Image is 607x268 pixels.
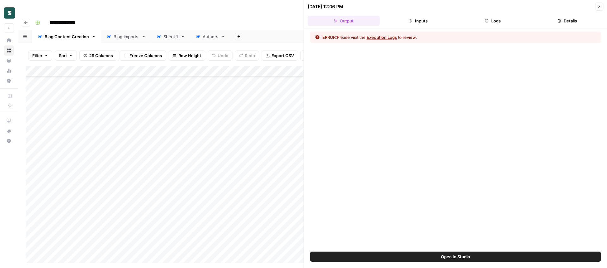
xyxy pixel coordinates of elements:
[101,30,151,43] a: Blog Imports
[120,51,166,61] button: Freeze Columns
[178,52,201,59] span: Row Height
[28,51,52,61] button: Filter
[245,52,255,59] span: Redo
[4,66,14,76] a: Usage
[4,45,14,56] a: Browse
[531,16,603,26] button: Details
[441,253,470,260] span: Open In Studio
[4,136,14,146] button: Help + Support
[169,51,205,61] button: Row Height
[322,35,337,40] span: ERROR:
[4,56,14,66] a: Your Data
[4,35,14,45] a: Home
[262,51,298,61] button: Export CSV
[218,52,228,59] span: Undo
[4,116,14,126] a: AirOps Academy
[190,30,231,43] a: Authors
[457,16,529,26] button: Logs
[59,52,67,59] span: Sort
[322,34,417,40] div: Please visit the to review.
[367,34,397,40] button: Execution Logs
[89,52,113,59] span: 29 Columns
[32,52,42,59] span: Filter
[208,51,232,61] button: Undo
[32,30,101,43] a: Blog Content Creation
[129,52,162,59] span: Freeze Columns
[151,30,190,43] a: Sheet 1
[271,52,294,59] span: Export CSV
[55,51,77,61] button: Sort
[382,16,454,26] button: Inputs
[310,252,601,262] button: Open In Studio
[203,33,219,40] div: Authors
[45,33,89,40] div: Blog Content Creation
[114,33,139,40] div: Blog Imports
[235,51,259,61] button: Redo
[79,51,117,61] button: 29 Columns
[4,76,14,86] a: Settings
[164,33,178,40] div: Sheet 1
[4,126,14,136] button: What's new?
[308,16,380,26] button: Output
